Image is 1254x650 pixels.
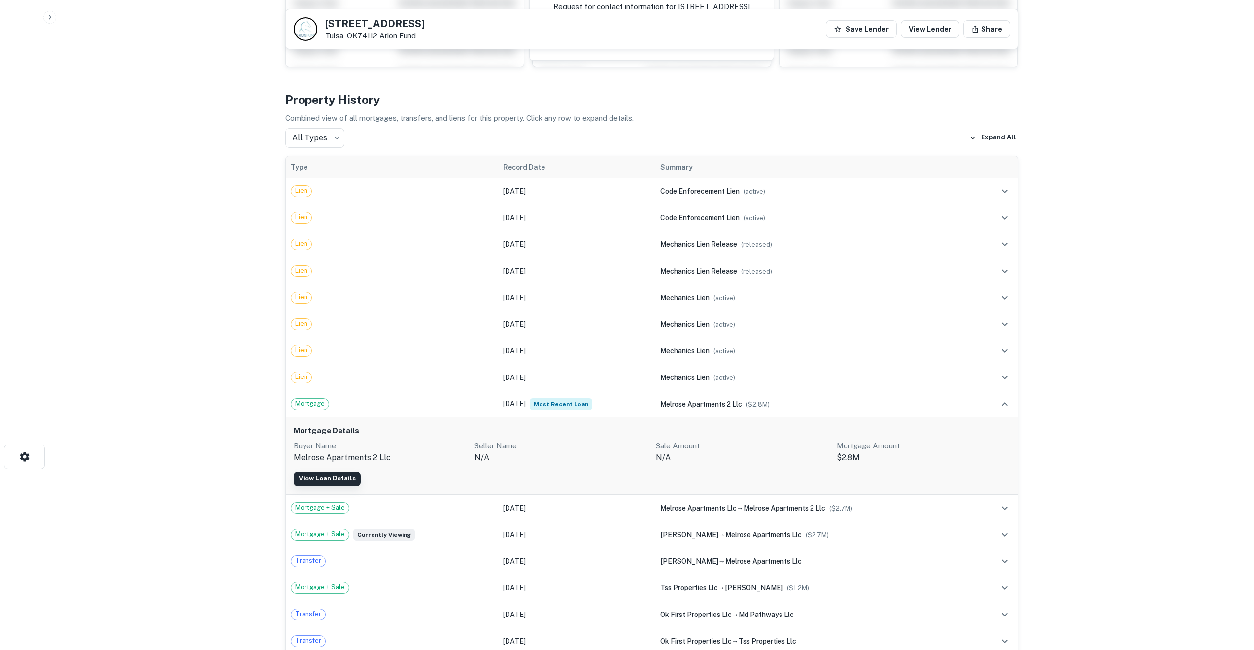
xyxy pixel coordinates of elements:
th: Record Date [498,156,655,178]
span: ($ 2.8M ) [746,401,770,408]
h5: [STREET_ADDRESS] [325,19,425,29]
button: expand row [996,580,1013,596]
p: [STREET_ADDRESS] [678,1,750,13]
span: ok first properties llc [660,611,732,618]
td: [DATE] [498,548,655,575]
td: [DATE] [498,391,655,417]
span: tss properties llc [660,584,718,592]
span: [PERSON_NAME] [660,531,718,539]
button: expand row [996,263,1013,279]
span: ( released ) [741,268,772,275]
td: [DATE] [498,364,655,391]
div: → [660,609,971,620]
span: ( active ) [713,294,735,302]
h6: Mortgage Details [294,425,1010,437]
a: View Loan Details [294,472,361,486]
span: Currently viewing [353,529,415,541]
span: ( active ) [744,188,765,195]
span: melrose apartments 2 llc [744,504,825,512]
button: expand row [996,500,1013,516]
td: [DATE] [498,338,655,364]
button: expand row [996,183,1013,200]
button: expand row [996,553,1013,570]
div: → [660,529,971,540]
td: [DATE] [498,311,655,338]
div: → [660,636,971,647]
span: mechanics lien [660,347,710,355]
span: Lien [291,266,311,275]
a: Arion Fund [379,32,416,40]
th: Summary [655,156,976,178]
button: expand row [996,236,1013,253]
button: expand row [996,526,1013,543]
p: Sale Amount [656,440,829,452]
span: Lien [291,319,311,329]
span: ( released ) [741,241,772,248]
p: Combined view of all mortgages, transfers, and liens for this property. Click any row to expand d... [285,112,1018,124]
span: ($ 1.2M ) [787,584,809,592]
p: N/A [656,452,829,464]
div: All Types [285,128,344,148]
button: expand row [996,369,1013,386]
p: melrose apartments 2 llc [294,452,467,464]
td: [DATE] [498,205,655,231]
td: [DATE] [498,521,655,548]
td: [DATE] [498,495,655,521]
span: ( active ) [713,374,735,381]
button: expand row [996,396,1013,412]
span: Lien [291,186,311,196]
span: Transfer [291,556,325,566]
span: Transfer [291,636,325,646]
span: code enforecement lien [660,187,740,195]
span: Most Recent Loan [530,398,592,410]
p: n/a [474,452,648,464]
button: expand row [996,289,1013,306]
span: Mortgage + Sale [291,529,349,539]
span: Mortgage [291,399,329,409]
span: mechanics lien [660,374,710,381]
span: mechanics lien [660,320,710,328]
p: Mortgage Amount [837,440,1010,452]
button: expand row [996,606,1013,623]
span: melrose apartments llc [725,531,802,539]
span: ($ 2.7M ) [829,505,852,512]
span: mechanics lien [660,294,710,302]
span: mechanics lien release [660,240,737,248]
span: Lien [291,212,311,222]
span: code enforecement lien [660,214,740,222]
p: Tulsa, OK74112 [325,32,425,40]
span: melrose apartments 2 llc [660,400,742,408]
button: Expand All [967,131,1018,145]
span: melrose apartments llc [725,557,802,565]
td: [DATE] [498,258,655,284]
td: [DATE] [498,231,655,258]
button: Share [963,20,1010,38]
button: expand row [996,342,1013,359]
th: Type [286,156,498,178]
span: Lien [291,292,311,302]
button: Save Lender [826,20,897,38]
div: → [660,503,971,513]
span: [PERSON_NAME] [725,584,783,592]
td: [DATE] [498,178,655,205]
div: → [660,582,971,593]
span: md pathways llc [739,611,794,618]
p: Seller Name [474,440,648,452]
td: [DATE] [498,284,655,311]
span: Transfer [291,609,325,619]
p: $2.8M [837,452,1010,464]
button: expand row [996,209,1013,226]
span: tss properties llc [739,637,796,645]
td: [DATE] [498,601,655,628]
span: mechanics lien release [660,267,737,275]
h4: Property History [285,91,1018,108]
p: Request for contact information for [553,1,676,13]
span: Mortgage + Sale [291,582,349,592]
span: Lien [291,372,311,382]
div: → [660,556,971,567]
p: Buyer Name [294,440,467,452]
span: ok first properties llc [660,637,732,645]
span: [PERSON_NAME] [660,557,718,565]
span: ( active ) [713,321,735,328]
button: expand row [996,633,1013,650]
